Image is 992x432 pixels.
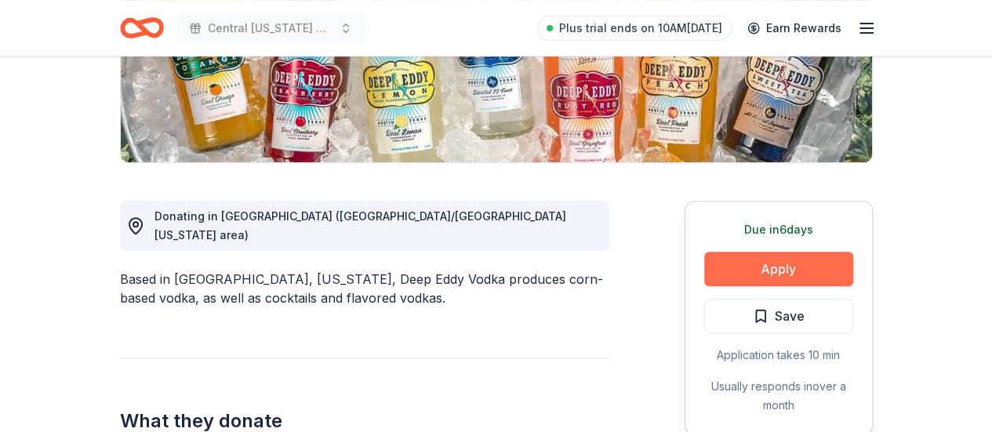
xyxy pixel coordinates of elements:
span: Save [775,306,805,326]
span: Donating in [GEOGRAPHIC_DATA] ([GEOGRAPHIC_DATA]/[GEOGRAPHIC_DATA][US_STATE] area) [154,209,566,241]
button: Central [US_STATE] Champion of the Year [176,13,365,44]
a: Home [120,9,164,46]
span: Plus trial ends on 10AM[DATE] [559,19,722,38]
div: Usually responds in over a month [704,377,853,415]
div: Due in 6 days [704,220,853,239]
button: Apply [704,252,853,286]
span: Central [US_STATE] Champion of the Year [208,19,333,38]
div: Based in [GEOGRAPHIC_DATA], [US_STATE], Deep Eddy Vodka produces corn-based vodka, as well as coc... [120,270,609,307]
a: Earn Rewards [738,14,851,42]
a: Plus trial ends on 10AM[DATE] [537,16,732,41]
button: Save [704,299,853,333]
div: Application takes 10 min [704,346,853,365]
